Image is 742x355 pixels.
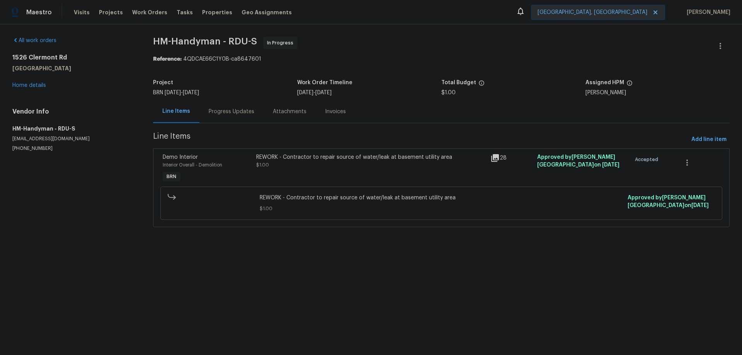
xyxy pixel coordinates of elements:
h2: 1526 Clermont Rd [12,54,134,61]
span: Projects [99,8,123,16]
span: [DATE] [165,90,181,95]
span: $1.00 [441,90,456,95]
div: Invoices [325,108,346,116]
span: HM-Handyman - RDU-S [153,37,257,46]
span: Visits [74,8,90,16]
h5: [GEOGRAPHIC_DATA] [12,65,134,72]
div: 28 [490,153,533,163]
span: Tasks [177,10,193,15]
div: REWORK - Contractor to repair source of water/leak at basement utility area [256,153,486,161]
span: Approved by [PERSON_NAME][GEOGRAPHIC_DATA] on [628,195,709,208]
span: $1.00 [260,205,623,212]
span: [PERSON_NAME] [684,8,730,16]
h5: Project [153,80,173,85]
span: [GEOGRAPHIC_DATA], [GEOGRAPHIC_DATA] [538,8,647,16]
span: BRN [163,173,179,180]
span: The hpm assigned to this work order. [626,80,633,90]
span: $1.00 [256,163,269,167]
h5: HM-Handyman - RDU-S [12,125,134,132]
div: Attachments [273,108,306,116]
div: Line Items [162,107,190,115]
span: Work Orders [132,8,167,16]
span: [DATE] [602,162,619,168]
span: The total cost of line items that have been proposed by Opendoor. This sum includes line items th... [478,80,485,90]
span: Approved by [PERSON_NAME][GEOGRAPHIC_DATA] on [537,155,619,168]
a: All work orders [12,38,56,43]
div: [PERSON_NAME] [585,90,730,95]
span: Maestro [26,8,52,16]
span: BRN [153,90,199,95]
span: Line Items [153,132,688,147]
h5: Total Budget [441,80,476,85]
h4: Vendor Info [12,108,134,116]
p: [EMAIL_ADDRESS][DOMAIN_NAME] [12,136,134,142]
span: [DATE] [183,90,199,95]
span: Accepted [635,156,661,163]
span: Demo Interior [163,155,198,160]
span: [DATE] [691,203,709,208]
h5: Work Order Timeline [297,80,352,85]
span: REWORK - Contractor to repair source of water/leak at basement utility area [260,194,623,202]
p: [PHONE_NUMBER] [12,145,134,152]
h5: Assigned HPM [585,80,624,85]
span: Properties [202,8,232,16]
span: Interior Overall - Demolition [163,163,222,167]
span: [DATE] [297,90,313,95]
span: In Progress [267,39,296,47]
b: Reference: [153,56,182,62]
span: Add line item [691,135,727,144]
span: Geo Assignments [242,8,292,16]
button: Add line item [688,132,730,147]
a: Home details [12,83,46,88]
span: - [297,90,332,95]
span: - [165,90,199,95]
div: 4QDCAE66C1Y0B-ca8647601 [153,55,730,63]
span: [DATE] [315,90,332,95]
div: Progress Updates [209,108,254,116]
